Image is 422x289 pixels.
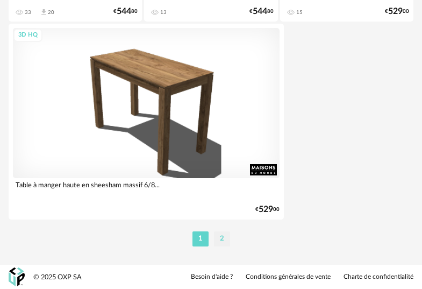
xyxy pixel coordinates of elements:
a: Charte de confidentialité [344,273,413,281]
span: 529 [388,8,403,15]
a: Conditions générales de vente [246,273,331,281]
div: € 80 [249,8,274,15]
li: 1 [192,231,209,246]
div: 3D HQ [13,29,42,42]
span: 544 [253,8,267,15]
img: OXP [9,267,25,286]
div: € 00 [385,8,409,15]
span: 529 [259,206,273,213]
div: 13 [160,9,167,16]
div: Table à manger haute en sheesham massif 6/8... [13,178,280,200]
div: © 2025 OXP SA [33,273,82,282]
a: Besoin d'aide ? [191,273,233,281]
li: 2 [214,231,230,246]
div: € 00 [255,206,280,213]
span: 544 [117,8,131,15]
a: 3D HQ Table à manger haute en sheesham massif 6/8... €52900 [9,24,284,220]
span: Download icon [40,8,48,16]
div: € 80 [113,8,138,15]
div: 33 [25,9,31,16]
div: 15 [296,9,303,16]
div: 20 [48,9,54,16]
